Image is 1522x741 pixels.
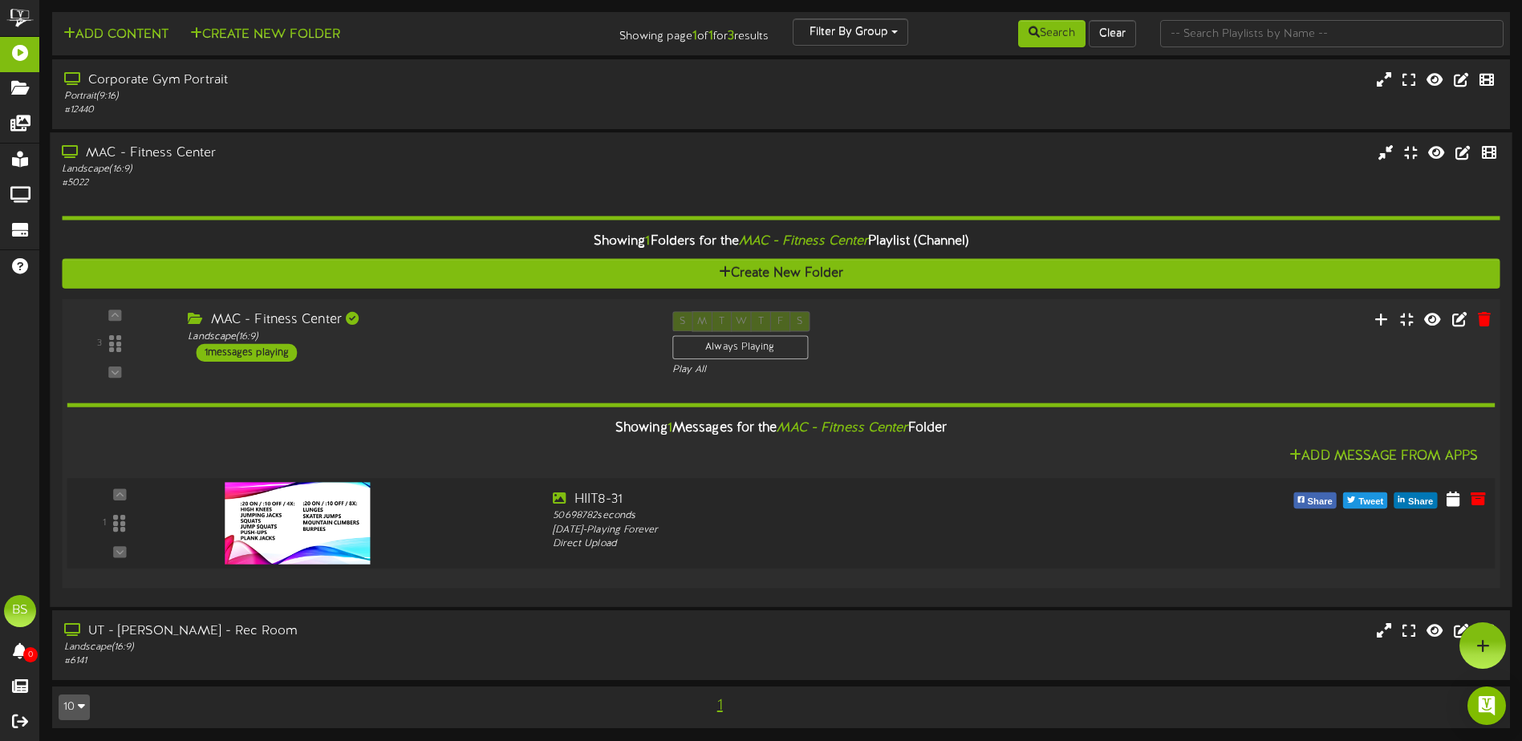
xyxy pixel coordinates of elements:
[553,537,1129,552] div: Direct Upload
[59,25,173,45] button: Add Content
[64,654,647,668] div: # 6141
[64,71,647,90] div: Corporate Gym Portrait
[1394,492,1438,508] button: Share
[188,330,647,343] div: Landscape ( 16:9 )
[713,697,727,715] span: 1
[692,29,697,43] strong: 1
[1089,20,1136,47] button: Clear
[4,595,36,627] div: BS
[64,641,647,654] div: Landscape ( 16:9 )
[197,344,298,362] div: 1 messages playing
[55,411,1507,446] div: Showing Messages for the Folder
[668,421,672,435] span: 1
[1467,686,1506,725] div: Open Intercom Messenger
[777,421,907,435] i: MAC - Fitness Center
[793,18,908,46] button: Filter By Group
[708,29,713,43] strong: 1
[1405,493,1436,511] span: Share
[59,694,90,720] button: 10
[1160,20,1504,47] input: -- Search Playlists by Name --
[1355,493,1386,511] span: Tweet
[64,103,647,117] div: # 12440
[536,18,781,46] div: Showing page of for results
[739,234,868,249] i: MAC - Fitness Center
[23,647,38,662] span: 0
[50,225,1512,259] div: Showing Folders for the Playlist (Channel)
[64,622,647,641] div: UT - [PERSON_NAME] - Rec Room
[645,234,650,249] span: 1
[1304,493,1335,511] span: Share
[188,311,647,330] div: MAC - Fitness Center
[225,482,371,564] img: 486fd8d1-e366-4112-b7b1-745cf32c2e4a.jpg
[728,29,734,43] strong: 3
[62,144,647,163] div: MAC - Fitness Center
[1293,492,1337,508] button: Share
[64,90,647,103] div: Portrait ( 9:16 )
[553,523,1129,537] div: [DATE] - Playing Forever
[1285,446,1483,466] button: Add Message From Apps
[185,25,345,45] button: Create New Folder
[62,259,1500,289] button: Create New Folder
[672,363,1011,377] div: Play All
[62,176,647,190] div: # 5022
[672,335,808,359] div: Always Playing
[553,491,1129,509] div: HIIT8-31
[62,163,647,176] div: Landscape ( 16:9 )
[553,509,1129,524] div: 50698782 seconds
[1018,20,1086,47] button: Search
[1343,492,1387,508] button: Tweet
